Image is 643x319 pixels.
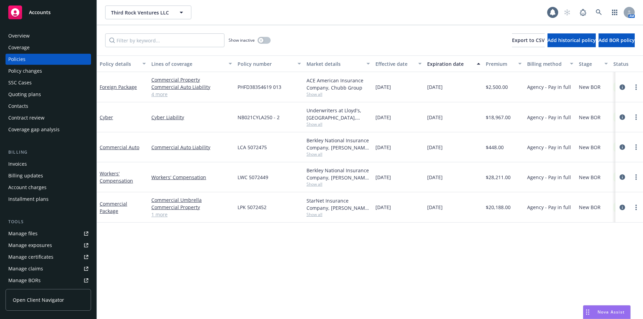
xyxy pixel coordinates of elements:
a: Contacts [6,101,91,112]
a: Account charges [6,182,91,193]
a: Cyber [100,114,113,121]
span: $2,500.00 [486,83,508,91]
span: [DATE] [427,114,443,121]
div: Policy changes [8,65,42,76]
button: Expiration date [424,55,483,72]
a: Contract review [6,112,91,123]
button: Effective date [373,55,424,72]
a: Installment plans [6,194,91,205]
a: circleInformation [618,83,626,91]
a: more [632,83,640,91]
a: more [632,203,640,212]
span: Accounts [29,10,51,15]
a: Manage BORs [6,275,91,286]
span: [DATE] [375,144,391,151]
a: Foreign Package [100,84,137,90]
a: Workers' Compensation [100,170,133,184]
div: Account charges [8,182,47,193]
div: SSC Cases [8,77,32,88]
a: Commercial Auto Liability [151,83,232,91]
span: Show all [307,121,370,127]
div: Manage exposures [8,240,52,251]
span: [DATE] [375,204,391,211]
a: Policy changes [6,65,91,76]
div: Expiration date [427,60,473,68]
button: Premium [483,55,524,72]
span: Third Rock Ventures LLC [111,9,171,16]
button: Nova Assist [583,305,631,319]
button: Market details [304,55,373,72]
div: Berkley National Insurance Company, [PERSON_NAME] Corporation [307,167,370,181]
div: Premium [486,60,514,68]
div: Lines of coverage [151,60,224,68]
span: LCA 5072475 [238,144,267,151]
span: New BOR [579,114,601,121]
span: Show all [307,91,370,97]
button: Policy number [235,55,304,72]
span: $18,967.00 [486,114,511,121]
span: Agency - Pay in full [527,144,571,151]
a: Manage claims [6,263,91,274]
a: Commercial Auto [100,144,139,151]
a: Manage certificates [6,251,91,263]
span: Show all [307,181,370,187]
div: Overview [8,30,30,41]
div: Billing method [527,60,566,68]
span: $20,188.00 [486,204,511,211]
a: Overview [6,30,91,41]
button: Billing method [524,55,576,72]
div: ACE American Insurance Company, Chubb Group [307,77,370,91]
span: New BOR [579,144,601,151]
span: Nova Assist [597,309,625,315]
a: SSC Cases [6,77,91,88]
span: [DATE] [375,174,391,181]
a: 4 more [151,91,232,98]
div: Billing updates [8,170,43,181]
div: Market details [307,60,362,68]
a: Cyber Liability [151,114,232,121]
a: Switch app [608,6,622,19]
span: [DATE] [427,204,443,211]
div: Policies [8,54,26,65]
a: more [632,173,640,181]
div: Invoices [8,158,27,169]
input: Filter by keyword... [105,33,224,47]
a: circleInformation [618,173,626,181]
span: Agency - Pay in full [527,174,571,181]
div: Policy number [238,60,293,68]
div: Contract review [8,112,44,123]
a: Commercial Property [151,76,232,83]
a: Workers' Compensation [151,174,232,181]
span: Show inactive [229,37,255,43]
span: Show all [307,212,370,217]
div: Billing [6,149,91,156]
a: Accounts [6,3,91,22]
div: Contacts [8,101,28,112]
div: Installment plans [8,194,49,205]
a: Quoting plans [6,89,91,100]
a: Billing updates [6,170,91,181]
div: Manage certificates [8,251,53,263]
a: Coverage [6,42,91,53]
div: Underwriters at Lloyd's, [GEOGRAPHIC_DATA], [PERSON_NAME] of [GEOGRAPHIC_DATA], Evolve [307,107,370,121]
button: Stage [576,55,611,72]
div: Stage [579,60,600,68]
a: more [632,143,640,151]
span: New BOR [579,204,601,211]
a: Manage exposures [6,240,91,251]
button: Add BOR policy [599,33,635,47]
a: Manage files [6,228,91,239]
span: LPK 5072452 [238,204,267,211]
span: $448.00 [486,144,504,151]
div: Policy details [100,60,138,68]
span: [DATE] [375,83,391,91]
a: circleInformation [618,143,626,151]
a: Report a Bug [576,6,590,19]
span: [DATE] [427,144,443,151]
button: Third Rock Ventures LLC [105,6,191,19]
span: [DATE] [427,174,443,181]
div: Manage claims [8,263,43,274]
a: circleInformation [618,113,626,121]
span: Show all [307,151,370,157]
a: Start snowing [560,6,574,19]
